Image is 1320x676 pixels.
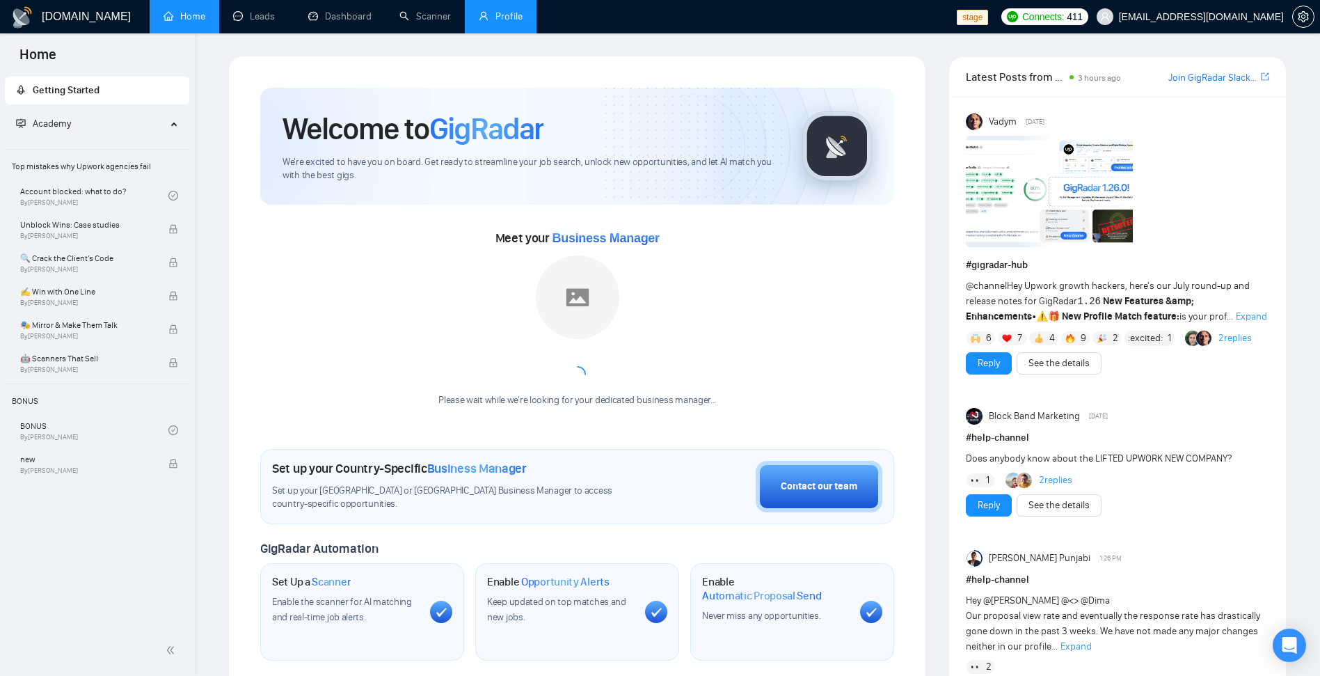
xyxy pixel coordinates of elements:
[989,114,1017,129] span: Vadym
[20,453,154,466] span: new
[1005,473,1021,488] img: Joaquin Arcardini
[1067,9,1082,24] span: 411
[1128,331,1163,346] span: :excited:
[1060,640,1092,652] span: Expand
[5,77,189,104] li: Getting Started
[1017,494,1102,517] button: See the details
[20,415,168,446] a: BONUSBy[PERSON_NAME]
[479,10,523,22] a: userProfile
[1017,473,1032,488] img: Adrien Foula
[20,332,154,340] span: By [PERSON_NAME]
[1100,12,1110,22] span: user
[1036,311,1048,322] span: ⚠️
[702,575,849,602] h1: Enable
[164,10,205,22] a: homeHome
[1065,333,1075,343] img: 🔥
[1022,9,1064,24] span: Connects:
[1028,356,1090,371] a: See the details
[1292,6,1314,28] button: setting
[978,356,1000,371] a: Reply
[168,459,178,469] span: lock
[16,85,26,95] span: rocket
[978,498,1000,513] a: Reply
[1168,70,1258,86] a: Join GigRadar Slack Community
[1293,11,1314,22] span: setting
[1034,333,1044,343] img: 👍
[308,10,372,22] a: dashboardDashboard
[966,408,983,425] img: Block Band Marketing
[20,251,154,265] span: 🔍 Crack the Client’s Code
[702,610,820,622] span: Never miss any opportunities.
[272,485,638,511] span: Set up your [GEOGRAPHIC_DATA] or [GEOGRAPHIC_DATA] Business Manager to access country-specific op...
[1261,71,1269,82] span: export
[986,331,992,345] span: 6
[6,387,188,415] span: BONUS
[168,191,178,201] span: check-circle
[260,541,378,556] span: GigRadar Automation
[168,258,178,267] span: lock
[957,10,988,25] span: stage
[966,572,1269,588] h1: # help-channel
[1002,333,1012,343] img: ❤️
[1236,311,1267,322] span: Expand
[20,466,154,475] span: By [PERSON_NAME]
[430,394,724,407] div: Please wait while we're looking for your dedicated business manager...
[20,180,168,211] a: Account blocked: what to do?By[PERSON_NAME]
[1017,352,1102,375] button: See the details
[1017,331,1022,345] span: 7
[971,475,980,485] img: 👀
[272,461,527,476] h1: Set up your Country-Specific
[552,231,660,245] span: Business Manager
[487,575,610,589] h1: Enable
[20,352,154,365] span: 🤖 Scanners That Sell
[8,45,67,74] span: Home
[966,136,1133,247] img: F09AC4U7ATU-image.png
[20,285,154,299] span: ✍️ Win with One Line
[966,453,1232,464] span: Does anybody know about the LIFTED UPWORK NEW COMPANY?
[168,425,178,435] span: check-circle
[168,224,178,234] span: lock
[989,409,1080,424] span: Block Band Marketing
[1168,331,1171,345] span: 1
[20,299,154,307] span: By [PERSON_NAME]
[168,291,178,301] span: lock
[20,365,154,374] span: By [PERSON_NAME]
[1113,331,1118,345] span: 2
[233,10,280,22] a: messageLeads
[272,575,351,589] h1: Set Up a
[1039,473,1072,487] a: 2replies
[399,10,451,22] a: searchScanner
[1185,331,1200,346] img: Alex B
[168,324,178,334] span: lock
[566,363,589,386] span: loading
[1062,311,1179,322] strong: New Profile Match feature:
[1077,296,1101,307] code: 1.26
[966,550,983,567] img: Shalini Punjabi
[1218,331,1252,345] a: 2replies
[1292,11,1314,22] a: setting
[966,595,1260,652] span: Hey @[PERSON_NAME] @<> @Dima Our proposal view rate and eventually the response rate has drastica...
[20,318,154,332] span: 🎭 Mirror & Make Them Talk
[33,118,71,129] span: Academy
[966,280,1007,292] span: @channel
[966,494,1012,517] button: Reply
[20,232,154,240] span: By [PERSON_NAME]
[1026,116,1044,128] span: [DATE]
[16,118,71,129] span: Academy
[283,156,780,182] span: We're excited to have you on board. Get ready to streamline your job search, unlock new opportuni...
[986,473,989,487] span: 1
[1099,552,1122,565] span: 1:26 PM
[966,68,1065,86] span: Latest Posts from the GigRadar Community
[427,461,527,476] span: Business Manager
[756,461,882,512] button: Contact our team
[971,662,980,672] img: 👀
[1049,331,1055,345] span: 4
[6,152,188,180] span: Top mistakes why Upwork agencies fail
[166,643,180,657] span: double-left
[1089,410,1108,423] span: [DATE]
[966,430,1269,446] h1: # help-channel
[11,6,33,29] img: logo
[536,256,619,339] img: placeholder.png
[495,230,660,246] span: Meet your
[312,575,351,589] span: Scanner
